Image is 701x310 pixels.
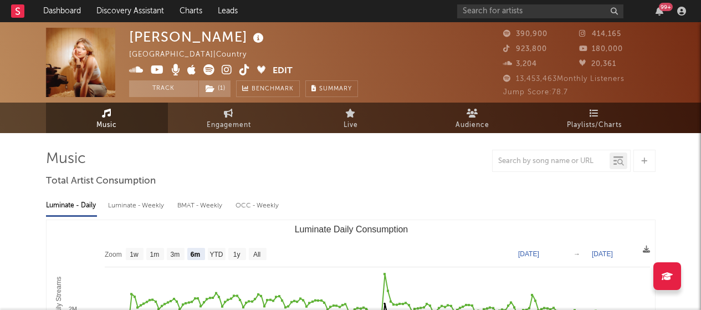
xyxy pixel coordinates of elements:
button: Track [129,80,198,97]
span: Benchmark [252,83,294,96]
div: Luminate - Daily [46,196,97,215]
text: YTD [209,251,223,258]
text: Luminate Daily Consumption [294,225,408,234]
span: ( 1 ) [198,80,231,97]
a: Benchmark [236,80,300,97]
div: 99 + [659,3,673,11]
text: 1y [233,251,240,258]
text: 6m [190,251,199,258]
span: 3,204 [503,60,537,68]
button: 99+ [656,7,663,16]
span: Music [96,119,117,132]
span: Jump Score: 78.7 [503,89,568,96]
text: 3m [170,251,180,258]
button: (1) [199,80,231,97]
span: Audience [456,119,489,132]
span: Total Artist Consumption [46,175,156,188]
a: Music [46,103,168,133]
div: [GEOGRAPHIC_DATA] | Country [129,48,259,62]
span: Live [344,119,358,132]
span: 13,453,463 Monthly Listeners [503,75,625,83]
span: Engagement [207,119,251,132]
text: [DATE] [518,250,539,258]
button: Summary [305,80,358,97]
input: Search for artists [457,4,623,18]
span: Playlists/Charts [567,119,622,132]
span: 390,900 [503,31,548,38]
span: 923,800 [503,45,547,53]
input: Search by song name or URL [493,157,610,166]
text: → [574,250,580,258]
a: Playlists/Charts [534,103,656,133]
span: Summary [319,86,352,92]
div: OCC - Weekly [236,196,280,215]
div: Luminate - Weekly [108,196,166,215]
button: Edit [273,64,293,78]
a: Engagement [168,103,290,133]
span: 414,165 [579,31,621,38]
span: 20,361 [579,60,616,68]
div: [PERSON_NAME] [129,28,267,46]
text: 1m [150,251,159,258]
a: Live [290,103,412,133]
text: Zoom [105,251,122,258]
a: Audience [412,103,534,133]
span: 180,000 [579,45,623,53]
text: 1w [130,251,139,258]
text: [DATE] [592,250,613,258]
text: All [253,251,260,258]
div: BMAT - Weekly [177,196,224,215]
